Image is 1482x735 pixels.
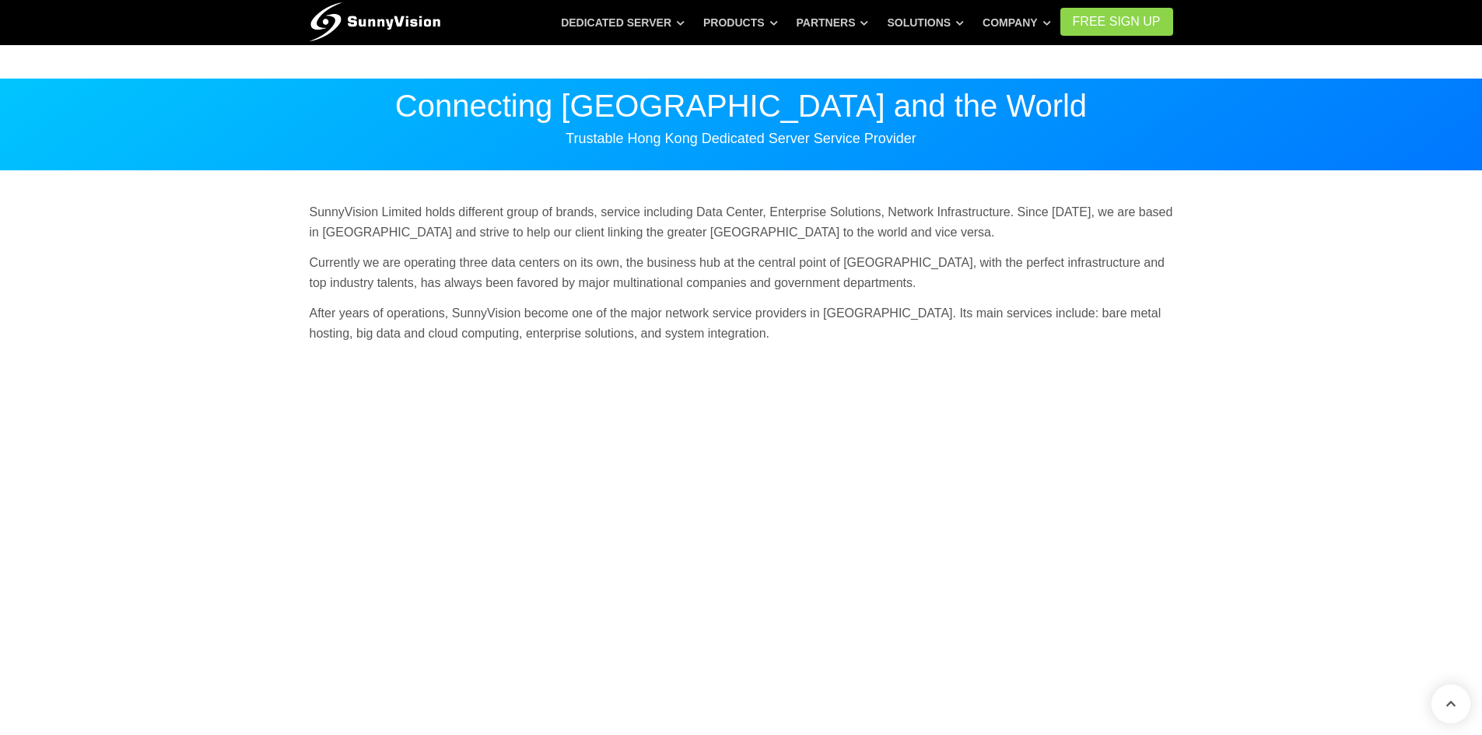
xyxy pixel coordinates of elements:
[703,9,778,37] a: Products
[887,9,964,37] a: Solutions
[310,202,1173,242] p: SunnyVision Limited holds different group of brands, service including Data Center, Enterprise So...
[983,9,1051,37] a: Company
[310,253,1173,292] p: Currently we are operating three data centers on its own, the business hub at the central point o...
[310,303,1173,343] p: After years of operations, SunnyVision become one of the major network service providers in [GEOG...
[561,9,685,37] a: Dedicated Server
[310,129,1173,148] p: Trustable Hong Kong Dedicated Server Service Provider
[310,90,1173,121] p: Connecting [GEOGRAPHIC_DATA] and the World
[797,9,869,37] a: Partners
[1060,8,1173,36] a: FREE Sign Up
